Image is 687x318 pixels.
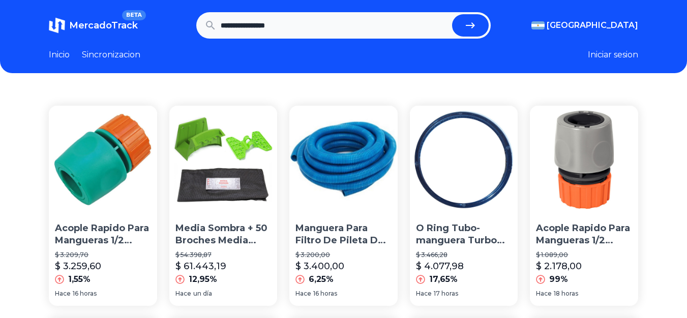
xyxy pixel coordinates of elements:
[49,17,65,34] img: MercadoTrack
[416,251,512,259] p: $ 3.466,28
[549,273,568,285] p: 99%
[410,106,518,214] img: O Ring Tubo-manguera Turbo Vw 57.85media - I8603
[416,222,512,247] p: O Ring Tubo-manguera Turbo Vw 57.85media - I8603
[416,290,432,298] span: Hace
[531,19,638,31] button: [GEOGRAPHIC_DATA]
[554,290,578,298] span: 18 horas
[289,106,398,306] a: Manguera Para Filtro De Pileta De Pulgada Y Media ,x MetroManguera Para Filtro De Pileta De Pulga...
[49,106,157,306] a: Acople Rapido Para Mangueras 1/2 Media Tramontina 78508/000Acople Rapido Para Mangueras 1/2 Media...
[175,259,226,273] p: $ 61.443,19
[429,273,458,285] p: 17,65%
[530,106,638,214] img: Acople Rapido Para Mangueras 1/2 Medio Tramontina
[175,222,272,247] p: Media Sombra + 50 Broches Media Sombra + Soporte Manguera
[69,20,138,31] span: MercadoTrack
[410,106,518,306] a: O Ring Tubo-manguera Turbo Vw 57.85media - I8603O Ring Tubo-manguera Turbo Vw 57.85media - I8603$...
[55,222,151,247] p: Acople Rapido Para Mangueras 1/2 Media Tramontina 78508/000
[175,251,272,259] p: $ 54.398,87
[547,19,638,31] span: [GEOGRAPHIC_DATA]
[531,21,545,29] img: Argentina
[588,49,638,61] button: Iniciar sesion
[295,222,392,247] p: Manguera Para Filtro De Pileta De Pulgada Y Media ,x Metro
[49,17,138,34] a: MercadoTrackBETA
[68,273,91,285] p: 1,55%
[536,222,632,247] p: Acople Rapido Para Mangueras 1/2 Medio Tramontina
[169,106,278,306] a: Media Sombra + 50 Broches Media Sombra + Soporte MangueraMedia Sombra + 50 Broches Media Sombra +...
[434,290,458,298] span: 17 horas
[313,290,337,298] span: 16 horas
[49,106,157,214] img: Acople Rapido Para Mangueras 1/2 Media Tramontina 78508/000
[49,49,70,61] a: Inicio
[295,259,344,273] p: $ 3.400,00
[536,259,582,273] p: $ 2.178,00
[169,106,278,214] img: Media Sombra + 50 Broches Media Sombra + Soporte Manguera
[536,251,632,259] p: $ 1.089,00
[175,290,191,298] span: Hace
[295,290,311,298] span: Hace
[536,290,552,298] span: Hace
[55,290,71,298] span: Hace
[55,259,101,273] p: $ 3.259,60
[55,251,151,259] p: $ 3.209,70
[530,106,638,306] a: Acople Rapido Para Mangueras 1/2 Medio TramontinaAcople Rapido Para Mangueras 1/2 Medio Tramontin...
[122,10,146,20] span: BETA
[189,273,217,285] p: 12,95%
[295,251,392,259] p: $ 3.200,00
[82,49,140,61] a: Sincronizacion
[193,290,212,298] span: un día
[289,106,398,214] img: Manguera Para Filtro De Pileta De Pulgada Y Media ,x Metro
[309,273,334,285] p: 6,25%
[416,259,464,273] p: $ 4.077,98
[73,290,97,298] span: 16 horas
